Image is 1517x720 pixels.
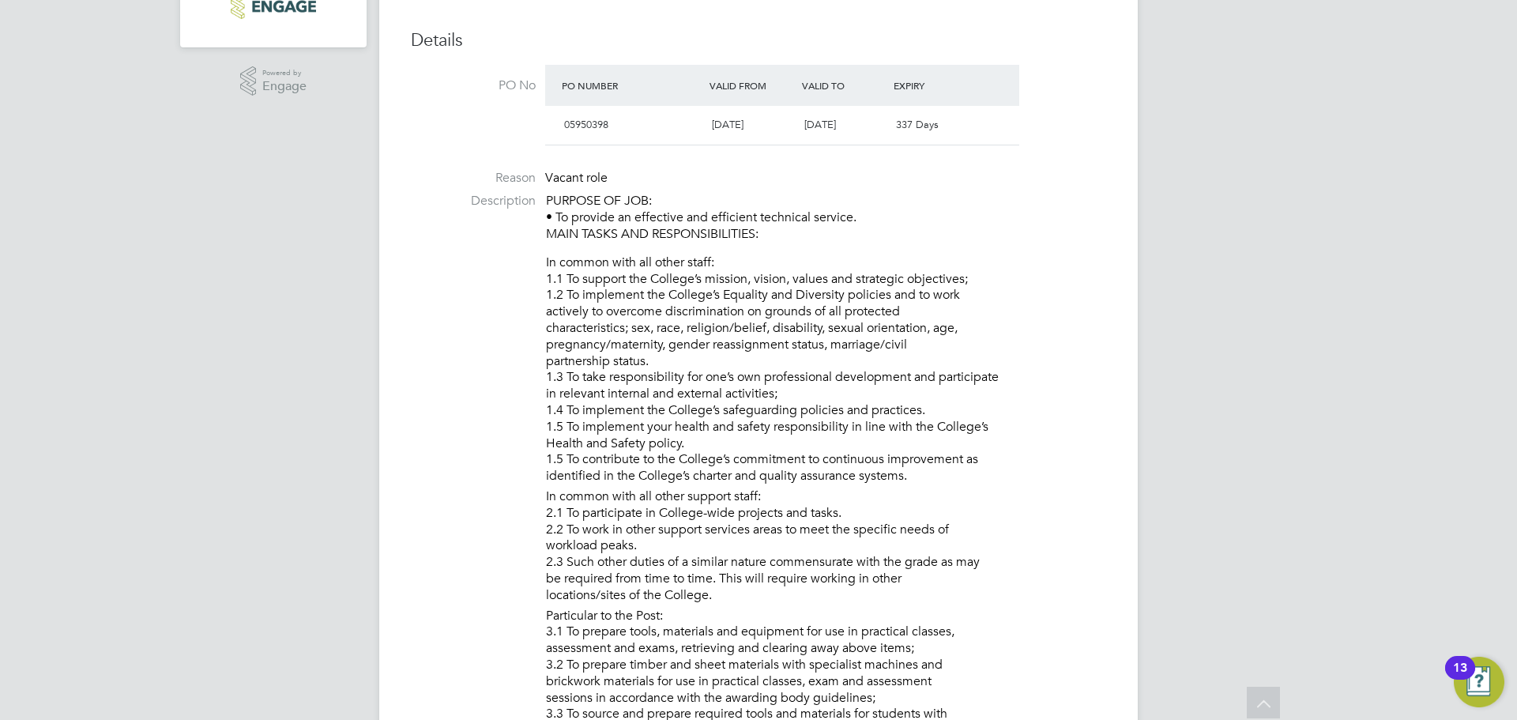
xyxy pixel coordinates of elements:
[804,118,836,131] span: [DATE]
[411,29,1106,52] h3: Details
[890,71,982,100] div: Expiry
[411,77,536,94] label: PO No
[262,80,307,93] span: Engage
[546,193,1106,242] p: PURPOSE OF JOB: • To provide an effective and efficient technical service. MAIN TASKS AND RESPONS...
[262,66,307,80] span: Powered by
[240,66,307,96] a: Powered byEngage
[546,488,1106,608] li: In common with all other support staff: 2.1 To participate in College-wide projects and tasks. 2....
[712,118,743,131] span: [DATE]
[798,71,890,100] div: Valid To
[564,118,608,131] span: 05950398
[558,71,706,100] div: PO Number
[896,118,939,131] span: 337 Days
[1453,668,1467,688] div: 13
[1454,657,1504,707] button: Open Resource Center, 13 new notifications
[706,71,798,100] div: Valid From
[545,170,608,186] span: Vacant role
[411,193,536,209] label: Description
[546,254,1106,488] li: In common with all other staff: 1.1 To support the College’s mission, vision, values and strategi...
[411,170,536,187] label: Reason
